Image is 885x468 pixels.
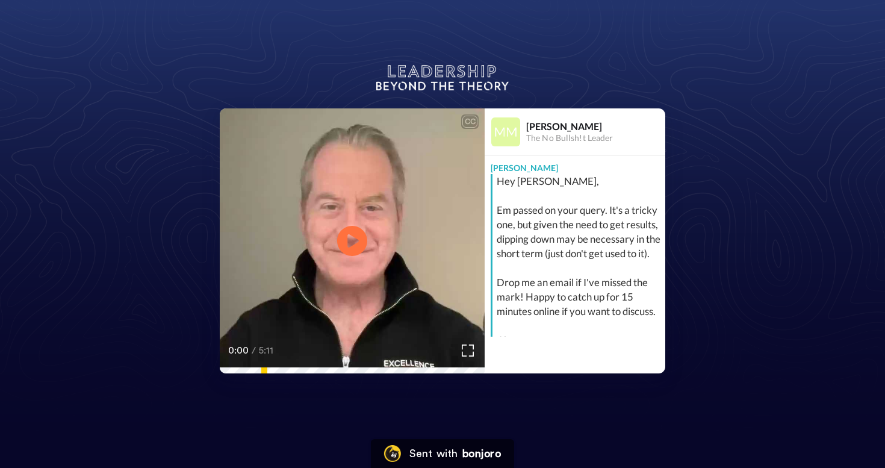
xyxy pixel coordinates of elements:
div: [PERSON_NAME] [485,156,665,174]
img: Full screen [462,345,474,357]
div: The No Bullsh!t Leader [526,133,665,143]
div: CC [462,116,477,128]
div: Hey [PERSON_NAME], Em passed on your query. It's a tricky one, but given the need to get results,... [497,174,662,376]
span: 5:11 [258,343,279,358]
span: / [252,343,256,358]
img: Profile Image [491,117,520,146]
img: logo [376,65,509,90]
span: 0:00 [228,343,249,358]
div: [PERSON_NAME] [526,120,665,132]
